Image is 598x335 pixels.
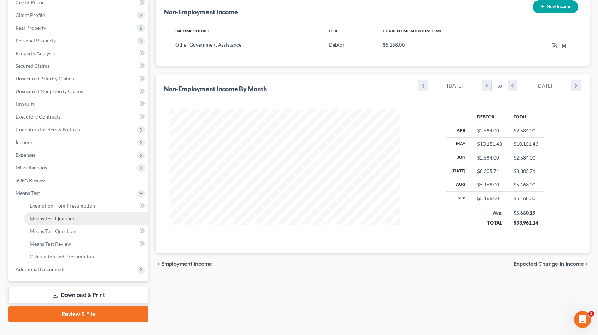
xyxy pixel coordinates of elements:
[164,8,238,16] div: Non-Employment Income
[482,80,491,91] i: chevron_right
[16,88,83,94] span: Unsecured Nonpriority Claims
[10,47,148,60] a: Property Analysis
[24,238,148,250] a: Means Test Review
[508,80,517,91] i: chevron_left
[164,85,267,93] div: Non-Employment Income By Month
[30,241,71,247] span: Means Test Review
[446,178,471,191] th: Aug
[24,250,148,263] a: Calculation and Presumption
[508,137,544,151] td: $10,151.43
[446,192,471,205] th: Sep
[514,219,539,226] div: $33,961.14
[16,114,61,120] span: Executory Contracts
[10,60,148,72] a: Secured Claims
[8,287,148,304] a: Download & Print
[571,80,581,91] i: chevron_right
[514,209,539,216] div: $5,660.19
[16,177,45,183] span: SOFA Review
[16,37,56,43] span: Personal Property
[10,72,148,85] a: Unsecured Priority Claims
[514,261,590,267] button: Expected Change in Income chevron_right
[477,181,502,188] div: $5,168.00
[16,63,49,69] span: Secured Claims
[10,85,148,98] a: Unsecured Nonpriority Claims
[16,266,65,272] span: Additional Documents
[16,190,40,196] span: Means Test
[16,76,74,82] span: Unsecured Priority Claims
[30,253,94,259] span: Calculation and Presumption
[508,124,544,137] td: $2,584.00
[584,261,590,267] i: chevron_right
[477,209,502,216] div: Avg.
[517,80,571,91] div: [DATE]
[574,311,591,328] iframe: Intercom live chat
[30,203,95,209] span: Exemption from Presumption
[508,164,544,178] td: $8,305.71
[24,212,148,225] a: Means Test Qualifier
[10,110,148,123] a: Executory Contracts
[30,228,77,234] span: Means Test Questions
[24,225,148,238] a: Means Test Questions
[16,139,32,145] span: Income
[16,152,36,158] span: Expenses
[533,0,578,13] button: New Income
[156,261,161,267] i: chevron_left
[514,261,584,267] span: Expected Change in Income
[477,195,502,202] div: $5,168.00
[508,109,544,124] th: Total
[471,109,508,124] th: Debtor
[446,151,471,164] th: Jun
[30,215,75,221] span: Means Test Qualifier
[428,80,482,91] div: [DATE]
[8,306,148,322] a: Review & File
[329,42,345,48] span: Debtor
[477,140,502,148] div: $10,151.43
[508,151,544,164] td: $2,584.00
[477,154,502,161] div: $2,584.00
[588,311,594,317] span: 3
[418,80,428,91] i: chevron_left
[16,12,45,18] span: Client Profile
[24,199,148,212] a: Exemption from Presumption
[175,42,241,48] span: Other Government Assistance
[508,178,544,191] td: $5,168.00
[329,28,338,34] span: For
[156,261,212,267] button: chevron_left Employment Income
[383,28,442,34] span: Current Monthly Income
[383,42,405,48] span: $5,168.00
[446,164,471,178] th: [DATE]
[497,82,502,89] span: to
[446,137,471,151] th: May
[161,261,212,267] span: Employment Income
[446,124,471,137] th: Apr
[16,25,46,31] span: Real Property
[10,98,148,110] a: Lawsuits
[477,127,502,134] div: $2,584.00
[175,28,211,34] span: Income Source
[508,192,544,205] td: $5,168.00
[16,164,47,171] span: Miscellaneous
[10,174,148,187] a: SOFA Review
[477,168,502,175] div: $8,305.71
[477,219,502,226] div: TOTAL
[16,50,55,56] span: Property Analysis
[16,126,80,132] span: Codebtors Insiders & Notices
[16,101,35,107] span: Lawsuits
